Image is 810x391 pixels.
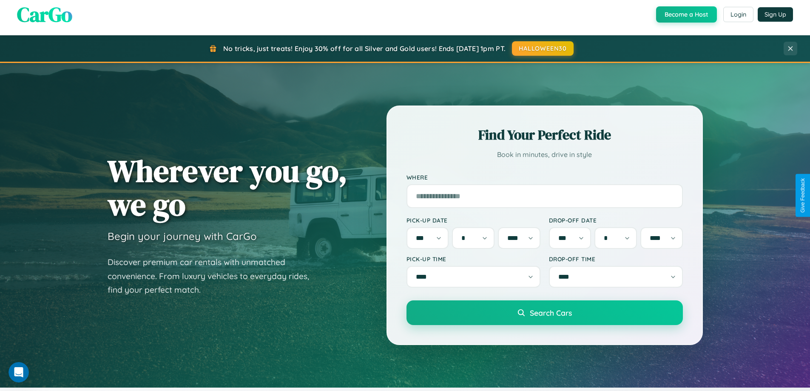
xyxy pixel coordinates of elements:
div: Give Feedback [800,178,806,213]
button: Login [723,7,753,22]
button: HALLOWEEN30 [512,41,574,56]
label: Where [406,174,683,181]
p: Book in minutes, drive in style [406,148,683,161]
label: Drop-off Time [549,255,683,263]
label: Drop-off Date [549,217,683,224]
span: CarGo [17,0,72,29]
h2: Find Your Perfect Ride [406,126,683,144]
button: Become a Host [656,6,717,23]
h3: Begin your journey with CarGo [108,230,257,243]
span: Search Cars [530,308,572,317]
h1: Wherever you go, we go [108,154,347,221]
span: No tricks, just treats! Enjoy 30% off for all Silver and Gold users! Ends [DATE] 1pm PT. [223,44,506,53]
button: Sign Up [758,7,793,22]
label: Pick-up Time [406,255,540,263]
p: Discover premium car rentals with unmatched convenience. From luxury vehicles to everyday rides, ... [108,255,320,297]
iframe: Intercom live chat [9,362,29,382]
label: Pick-up Date [406,217,540,224]
button: Search Cars [406,300,683,325]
